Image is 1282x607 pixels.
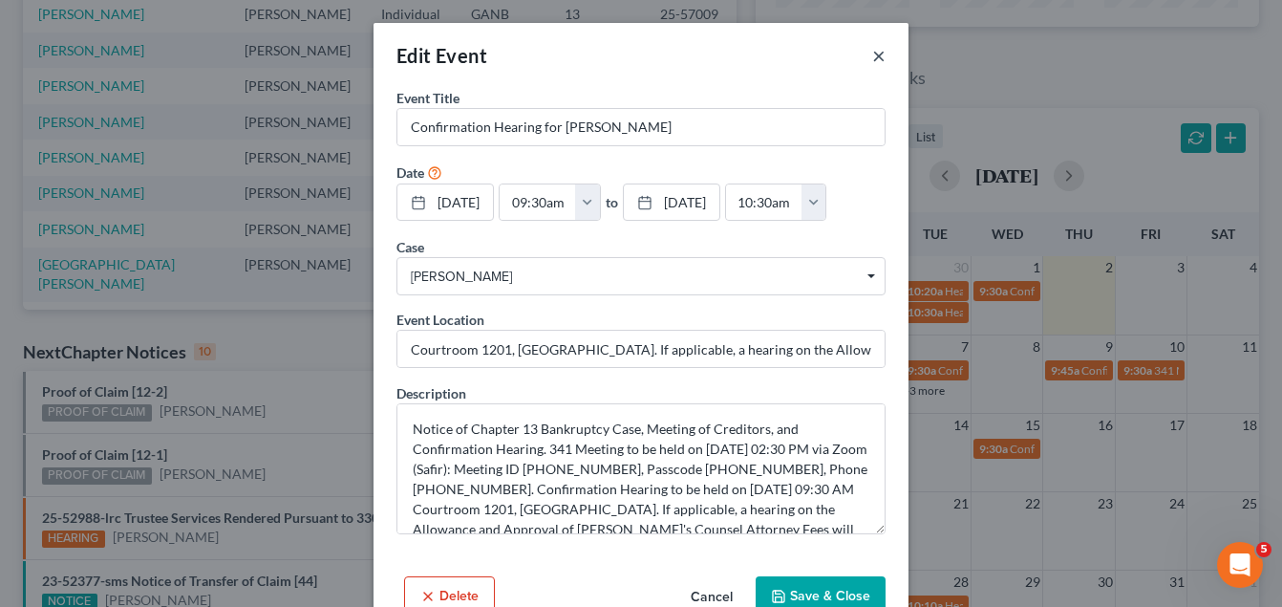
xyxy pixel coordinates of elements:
span: Event Title [396,90,459,106]
a: [DATE] [397,184,493,221]
input: Enter location... [397,331,885,367]
span: Select box activate [396,257,886,295]
label: Description [396,383,466,403]
label: to [606,192,618,212]
label: Case [396,237,424,257]
input: -- : -- [726,184,802,221]
label: Date [396,163,424,183]
input: Enter event name... [397,109,885,145]
span: Edit Event [396,44,487,67]
iframe: Intercom live chat [1217,542,1263,588]
button: × [872,44,886,67]
a: [DATE] [624,184,719,221]
label: Event Location [396,310,484,330]
input: -- : -- [500,184,576,221]
span: [PERSON_NAME] [411,267,871,287]
span: 5 [1256,542,1271,557]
